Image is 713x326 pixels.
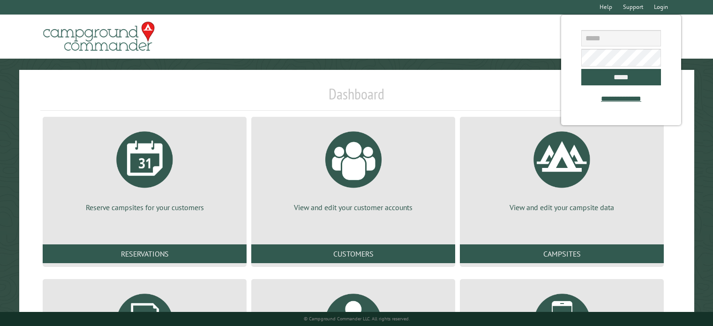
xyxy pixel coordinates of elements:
[304,316,410,322] small: © Campground Commander LLC. All rights reserved.
[40,18,158,55] img: Campground Commander
[460,244,664,263] a: Campsites
[251,244,455,263] a: Customers
[43,244,247,263] a: Reservations
[40,85,673,111] h1: Dashboard
[54,202,235,212] p: Reserve campsites for your customers
[263,124,444,212] a: View and edit your customer accounts
[263,202,444,212] p: View and edit your customer accounts
[471,124,653,212] a: View and edit your campsite data
[54,124,235,212] a: Reserve campsites for your customers
[471,202,653,212] p: View and edit your campsite data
